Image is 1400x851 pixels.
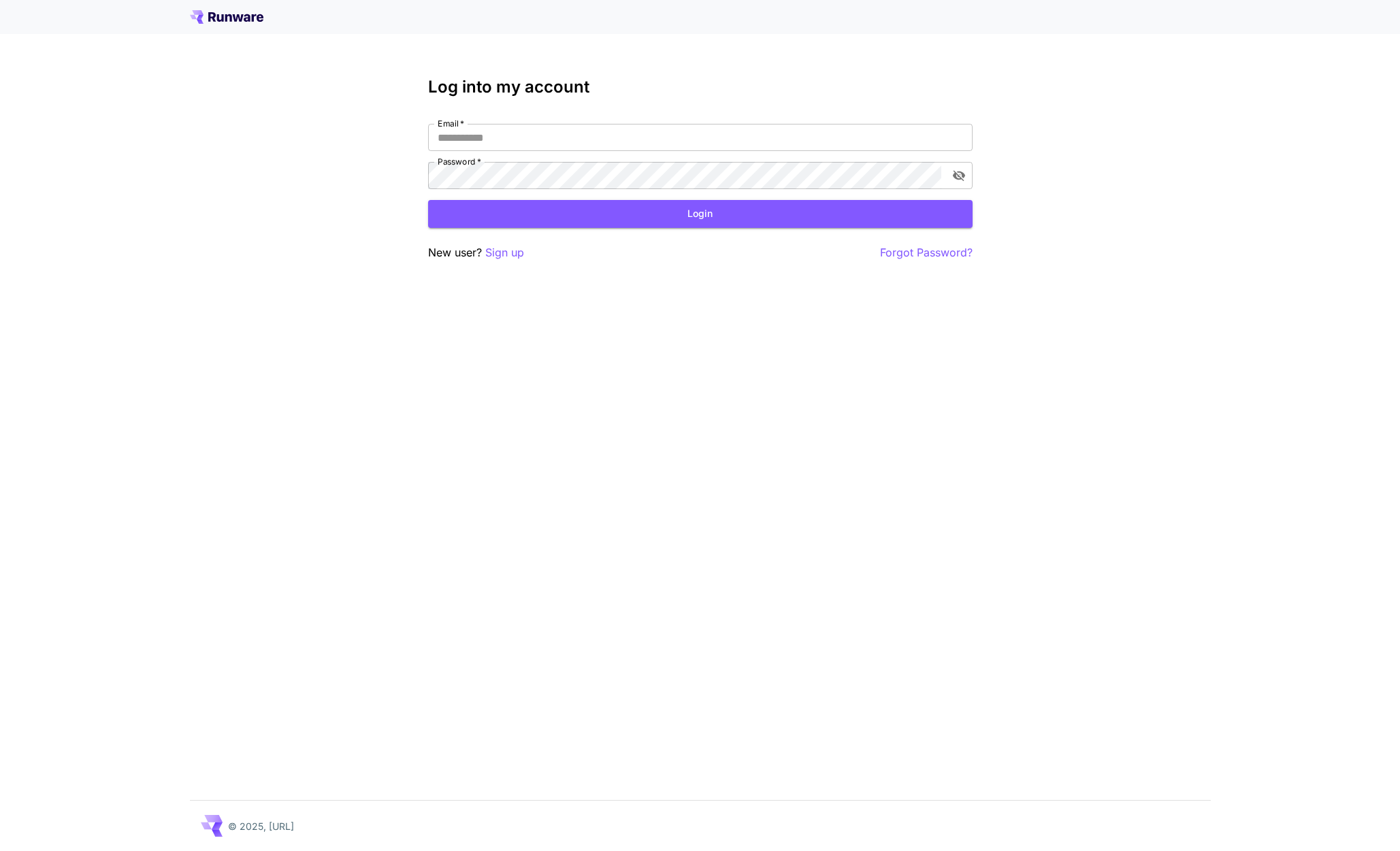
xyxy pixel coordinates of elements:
p: New user? [428,244,524,261]
p: © 2025, [URL] [228,819,294,833]
button: toggle password visibility [947,163,971,188]
button: Sign up [485,244,524,261]
h3: Log into my account [428,78,973,97]
button: Forgot Password? [880,244,973,261]
button: Login [428,200,973,228]
label: Password [438,156,481,167]
label: Email [438,118,464,129]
